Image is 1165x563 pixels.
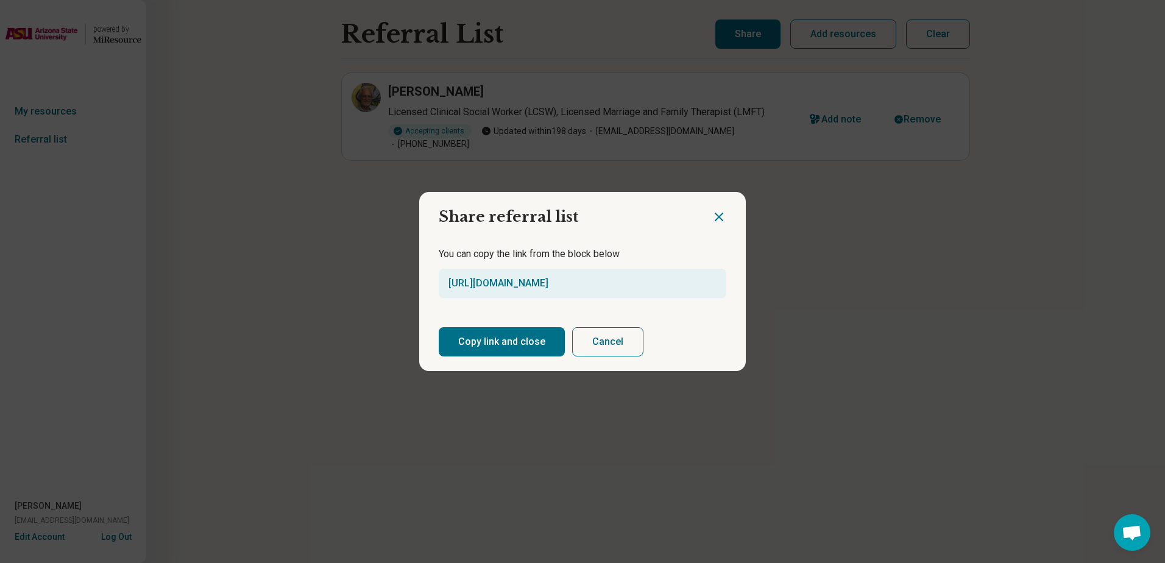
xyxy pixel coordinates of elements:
[419,192,712,232] h2: Share referral list
[448,277,548,289] a: [URL][DOMAIN_NAME]
[572,327,643,356] button: Cancel
[439,247,726,261] p: You can copy the link from the block below
[712,210,726,224] button: Close dialog
[439,327,565,356] button: Copy link and close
